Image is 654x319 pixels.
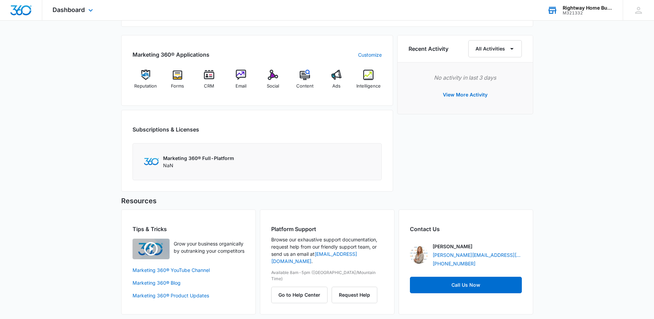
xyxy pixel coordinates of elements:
[410,277,522,293] a: Call Us Now
[121,196,533,206] h5: Resources
[271,287,328,303] button: Go to Help Center
[291,70,318,94] a: Content
[332,83,341,90] span: Ads
[271,225,383,233] h2: Platform Support
[436,87,494,103] button: View More Activity
[133,239,170,259] img: Quick Overview Video
[260,70,286,94] a: Social
[164,70,191,94] a: Forms
[271,236,383,265] p: Browse our exhaustive support documentation, request help from our friendly support team, or send...
[271,251,357,264] a: [EMAIL_ADDRESS][DOMAIN_NAME]
[163,155,234,162] p: Marketing 360® Full-Platform
[134,83,157,90] span: Reputation
[133,292,244,299] a: Marketing 360® Product Updates
[409,45,448,53] h6: Recent Activity
[332,287,377,303] button: Request Help
[133,279,244,286] a: Marketing 360® Blog
[133,266,244,274] a: Marketing 360® YouTube Channel
[358,51,382,58] a: Customize
[171,83,184,90] span: Forms
[144,158,159,165] img: Marketing 360 Logo
[133,70,159,94] a: Reputation
[196,70,222,94] a: CRM
[271,292,332,298] a: Go to Help Center
[53,6,85,13] span: Dashboard
[133,125,199,134] h2: Subscriptions & Licenses
[468,40,522,57] button: All Activities
[323,70,350,94] a: Ads
[433,251,522,259] a: [PERSON_NAME][EMAIL_ADDRESS][PERSON_NAME][DOMAIN_NAME]
[271,270,383,282] p: Available 8am-5pm ([GEOGRAPHIC_DATA]/Mountain Time)
[410,246,428,264] img: Robin Mills
[133,225,244,233] h2: Tips & Tricks
[563,5,613,11] div: account name
[204,83,214,90] span: CRM
[228,70,254,94] a: Email
[267,83,279,90] span: Social
[163,155,234,169] div: NaN
[409,73,522,82] p: No activity in last 3 days
[356,83,381,90] span: Intelligence
[433,243,472,250] p: [PERSON_NAME]
[355,70,382,94] a: Intelligence
[236,83,246,90] span: Email
[332,292,377,298] a: Request Help
[133,50,209,59] h2: Marketing 360® Applications
[563,11,613,15] div: account id
[433,260,475,267] a: [PHONE_NUMBER]
[410,225,522,233] h2: Contact Us
[296,83,313,90] span: Content
[174,240,244,254] p: Grow your business organically by outranking your competitors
